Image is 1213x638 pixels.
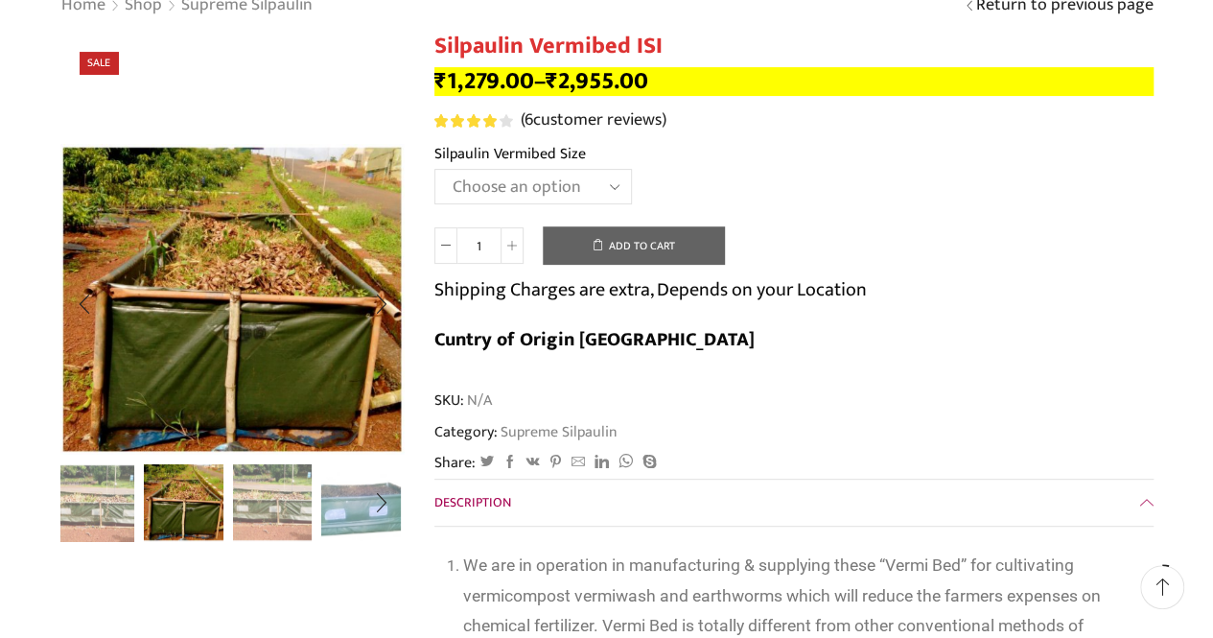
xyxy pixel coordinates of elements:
a: 4 [233,461,313,541]
span: Share: [434,452,476,474]
div: Rated 4.17 out of 5 [434,114,512,128]
input: Product quantity [457,227,501,264]
a: (6customer reviews) [521,108,666,133]
a: Supreme Silpaulin [498,419,618,444]
label: Silpaulin Vermibed Size [434,143,586,165]
div: Previous slide [60,280,108,328]
span: ₹ [546,61,558,101]
a: 2 [144,461,223,541]
span: Description [434,491,511,513]
span: Sale [80,52,118,74]
a: 4 [56,464,135,544]
span: ₹ [434,61,447,101]
li: 2 / 5 [144,464,223,541]
span: SKU: [434,390,1154,412]
p: – [434,67,1154,96]
li: 4 / 5 [321,464,401,541]
span: 6 [434,114,516,128]
p: Shipping Charges are extra, Depends on your Location [434,274,867,305]
div: Next slide [357,480,405,528]
div: Next slide [357,280,405,328]
span: 6 [525,106,533,134]
h1: Silpaulin Vermibed ISI [434,33,1154,60]
a: 1 [321,464,401,544]
bdi: 2,955.00 [546,61,648,101]
li: 1 / 5 [56,464,135,541]
span: Category: [434,421,618,443]
b: Cuntry of Origin [GEOGRAPHIC_DATA] [434,323,755,356]
li: 3 / 5 [233,464,313,541]
button: Add to cart [543,226,725,265]
span: N/A [464,390,492,412]
span: Rated out of 5 based on customer ratings [434,114,500,128]
div: 2 / 5 [59,144,405,455]
bdi: 1,279.00 [434,61,534,101]
a: Description [434,480,1154,526]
